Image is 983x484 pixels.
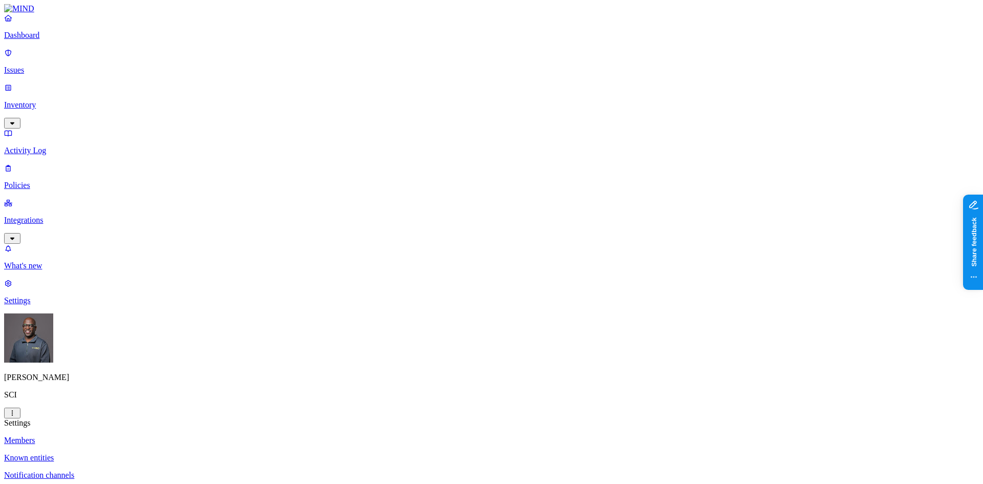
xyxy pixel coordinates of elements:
[4,471,979,480] a: Notification channels
[4,66,979,75] p: Issues
[4,100,979,110] p: Inventory
[4,31,979,40] p: Dashboard
[4,279,979,305] a: Settings
[4,13,979,40] a: Dashboard
[4,313,53,363] img: Gregory Thomas
[4,216,979,225] p: Integrations
[4,83,979,127] a: Inventory
[4,4,979,13] a: MIND
[4,261,979,270] p: What's new
[4,390,979,399] p: SCI
[4,436,979,445] a: Members
[4,296,979,305] p: Settings
[4,48,979,75] a: Issues
[4,181,979,190] p: Policies
[4,198,979,242] a: Integrations
[4,129,979,155] a: Activity Log
[4,453,979,462] a: Known entities
[4,163,979,190] a: Policies
[4,4,34,13] img: MIND
[4,244,979,270] a: What's new
[4,373,979,382] p: [PERSON_NAME]
[4,418,979,428] div: Settings
[4,146,979,155] p: Activity Log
